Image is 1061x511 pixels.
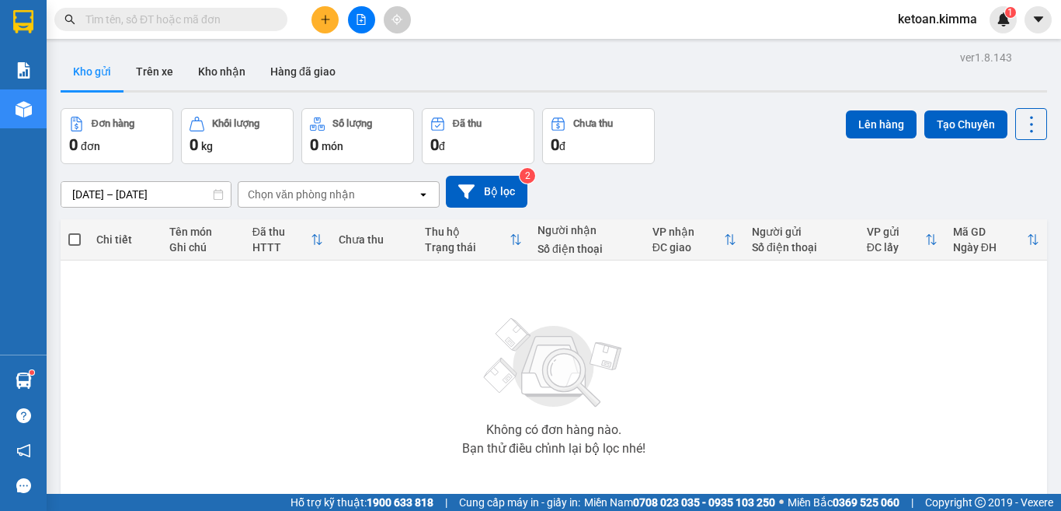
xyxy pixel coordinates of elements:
span: đ [439,140,445,152]
span: copyright [975,497,986,508]
span: Miền Nam [584,494,775,511]
th: Toggle SortBy [945,219,1047,261]
svg: open [417,188,430,201]
img: svg+xml;base64,PHN2ZyBjbGFzcz0ibGlzdC1wbHVnX19zdmciIHhtbG5zPSJodHRwOi8vd3d3LnczLm9yZy8yMDAwL3N2Zy... [476,309,631,418]
span: search [64,14,75,25]
span: aim [391,14,402,25]
div: Số điện thoại [752,241,851,254]
span: notification [16,443,31,458]
input: Select a date range. [61,182,231,207]
button: file-add [348,6,375,33]
div: ĐC giao [652,241,724,254]
div: Tên món [169,226,237,238]
div: Số lượng [332,118,372,129]
span: ⚪️ [779,499,784,506]
button: plus [311,6,339,33]
button: Chưa thu0đ [542,108,655,164]
span: plus [320,14,331,25]
div: ver 1.8.143 [960,49,1012,66]
th: Toggle SortBy [859,219,945,261]
button: Kho gửi [61,53,123,90]
span: Hỗ trợ kỹ thuật: [290,494,433,511]
div: Trạng thái [425,241,510,254]
button: Tạo Chuyến [924,110,1007,138]
span: message [16,478,31,493]
span: question-circle [16,408,31,423]
div: Không có đơn hàng nào. [486,424,621,436]
div: Ghi chú [169,241,237,254]
div: Chọn văn phòng nhận [248,187,355,202]
button: Kho nhận [186,53,258,90]
th: Toggle SortBy [417,219,530,261]
span: 1 [1007,7,1013,18]
button: Đã thu0đ [422,108,534,164]
button: Đơn hàng0đơn [61,108,173,164]
img: icon-new-feature [997,12,1011,26]
strong: 0708 023 035 - 0935 103 250 [633,496,775,509]
span: 0 [69,135,78,154]
button: Hàng đã giao [258,53,348,90]
span: 0 [430,135,439,154]
span: 0 [551,135,559,154]
button: Khối lượng0kg [181,108,294,164]
span: Miền Bắc [788,494,899,511]
span: món [322,140,343,152]
button: Bộ lọc [446,176,527,208]
div: Người nhận [537,224,637,236]
img: logo-vxr [13,10,33,33]
button: Trên xe [123,53,186,90]
span: 0 [310,135,318,154]
button: Lên hàng [846,110,917,138]
div: VP gửi [867,226,925,238]
span: | [445,494,447,511]
div: Mã GD [953,226,1027,238]
img: warehouse-icon [16,373,32,389]
span: caret-down [1031,12,1045,26]
div: Chi tiết [96,233,154,246]
div: Khối lượng [212,118,259,129]
button: caret-down [1024,6,1052,33]
span: file-add [356,14,367,25]
div: Đã thu [453,118,482,129]
span: | [911,494,913,511]
span: kg [201,140,213,152]
span: 0 [190,135,198,154]
span: đ [559,140,565,152]
sup: 1 [1005,7,1016,18]
div: Người gửi [752,226,851,238]
div: Đơn hàng [92,118,134,129]
div: VP nhận [652,226,724,238]
span: Cung cấp máy in - giấy in: [459,494,580,511]
th: Toggle SortBy [245,219,331,261]
div: Chưa thu [573,118,613,129]
sup: 1 [30,370,34,375]
img: solution-icon [16,62,32,79]
button: Số lượng0món [301,108,414,164]
div: Bạn thử điều chỉnh lại bộ lọc nhé! [462,443,645,455]
span: đơn [81,140,100,152]
div: Đã thu [252,226,311,238]
strong: 0369 525 060 [833,496,899,509]
button: aim [384,6,411,33]
strong: 1900 633 818 [367,496,433,509]
th: Toggle SortBy [645,219,744,261]
span: ketoan.kimma [885,9,990,29]
div: Chưa thu [339,233,409,246]
div: Số điện thoại [537,243,637,255]
div: HTTT [252,241,311,254]
div: Thu hộ [425,226,510,238]
sup: 2 [520,168,535,184]
img: warehouse-icon [16,101,32,117]
input: Tìm tên, số ĐT hoặc mã đơn [85,11,269,28]
div: ĐC lấy [867,241,925,254]
div: Ngày ĐH [953,241,1027,254]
